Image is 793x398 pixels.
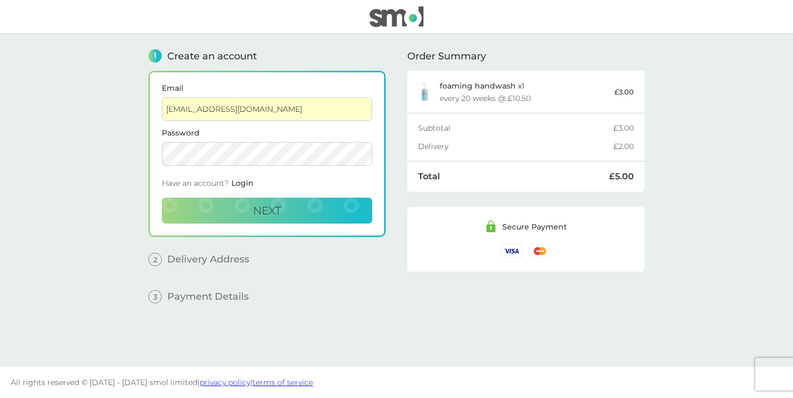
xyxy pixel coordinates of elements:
span: Next [253,204,281,217]
div: £5.00 [609,172,634,181]
span: Create an account [167,51,257,61]
span: 2 [148,253,162,266]
p: £3.00 [614,86,634,98]
div: Have an account? [162,174,372,198]
img: /assets/icons/cards/visa.svg [501,244,523,258]
p: x 1 [440,82,524,90]
span: Order Summary [407,51,486,61]
div: Total [418,172,609,181]
img: /assets/icons/cards/mastercard.svg [529,244,551,258]
span: Payment Details [167,292,249,301]
div: £3.00 [613,124,634,132]
img: smol [370,6,423,27]
label: Password [162,129,372,137]
button: Next [162,198,372,224]
label: Email [162,84,372,92]
span: Login [231,178,254,188]
div: Secure Payment [502,223,567,231]
div: Delivery [418,143,613,150]
span: 3 [148,290,162,303]
div: Subtotal [418,124,613,132]
span: 1 [148,49,162,63]
a: privacy policy [200,377,250,387]
div: £2.00 [613,143,634,150]
span: foaming handwash [440,81,516,91]
a: terms of service [252,377,313,387]
div: every 20 weeks @ £10.50 [440,95,531,102]
span: Delivery Address [167,254,249,264]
